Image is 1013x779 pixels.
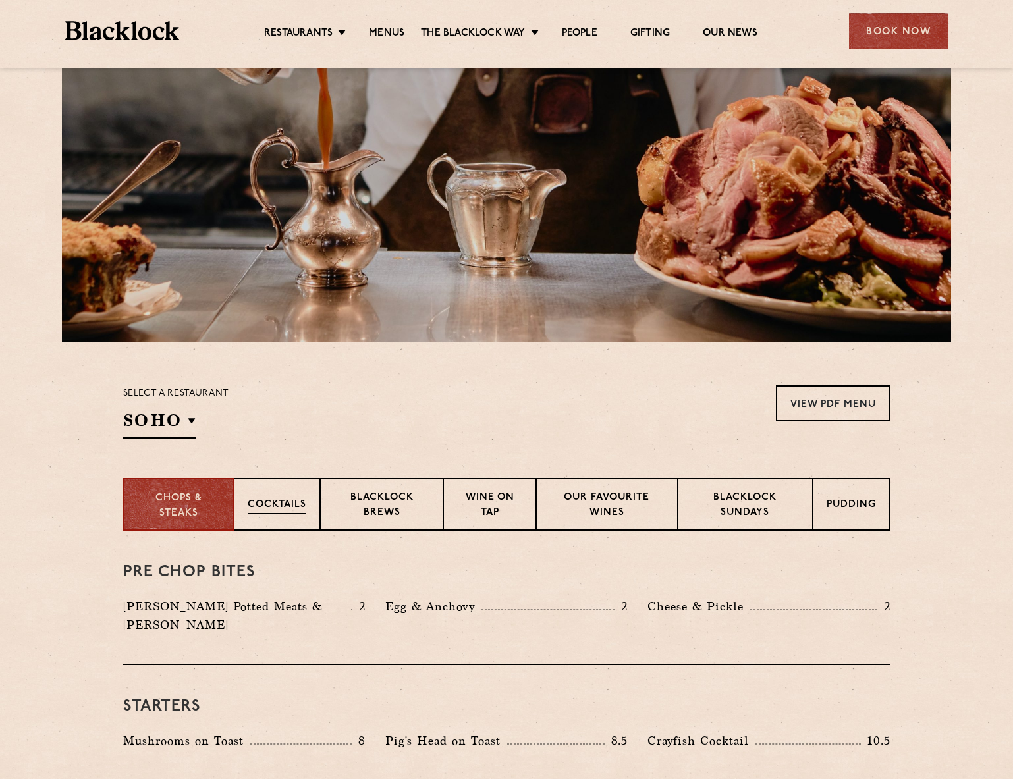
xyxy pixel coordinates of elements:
[861,732,890,749] p: 10.5
[123,385,229,402] p: Select a restaurant
[334,491,430,522] p: Blacklock Brews
[827,498,876,514] p: Pudding
[385,732,507,750] p: Pig's Head on Toast
[647,732,755,750] p: Crayfish Cocktail
[849,13,948,49] div: Book Now
[123,597,351,634] p: [PERSON_NAME] Potted Meats & [PERSON_NAME]
[615,598,628,615] p: 2
[352,732,366,749] p: 8
[647,597,750,616] p: Cheese & Pickle
[264,27,333,41] a: Restaurants
[776,385,890,421] a: View PDF Menu
[123,698,890,715] h3: Starters
[123,409,196,439] h2: SOHO
[385,597,481,616] p: Egg & Anchovy
[703,27,757,41] a: Our News
[421,27,525,41] a: The Blacklock Way
[692,491,798,522] p: Blacklock Sundays
[123,564,890,581] h3: Pre Chop Bites
[369,27,404,41] a: Menus
[65,21,179,40] img: BL_Textured_Logo-footer-cropped.svg
[352,598,366,615] p: 2
[605,732,628,749] p: 8.5
[550,491,664,522] p: Our favourite wines
[562,27,597,41] a: People
[123,732,250,750] p: Mushrooms on Toast
[248,498,306,514] p: Cocktails
[457,491,522,522] p: Wine on Tap
[877,598,890,615] p: 2
[630,27,670,41] a: Gifting
[138,491,220,521] p: Chops & Steaks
